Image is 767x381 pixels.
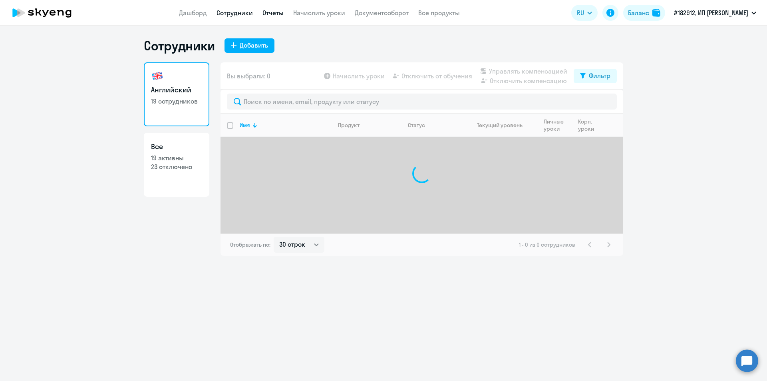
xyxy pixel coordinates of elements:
[574,69,617,83] button: Фильтр
[217,9,253,17] a: Сотрудники
[469,122,537,129] div: Текущий уровень
[477,122,523,129] div: Текущий уровень
[652,9,660,17] img: balance
[623,5,665,21] button: Балансbalance
[674,8,748,18] p: #182912, ИП [PERSON_NAME]
[225,38,274,53] button: Добавить
[151,142,202,152] h3: Все
[544,118,571,132] div: Личные уроки
[519,241,575,248] span: 1 - 0 из 0 сотрудников
[628,8,649,18] div: Баланс
[418,9,460,17] a: Все продукты
[144,62,209,126] a: Английский19 сотрудников
[151,154,202,162] p: 19 активны
[670,3,760,22] button: #182912, ИП [PERSON_NAME]
[240,122,250,129] div: Имя
[144,133,209,197] a: Все19 активны23 отключено
[144,38,215,54] h1: Сотрудники
[151,97,202,106] p: 19 сотрудников
[151,70,164,82] img: english
[338,122,360,129] div: Продукт
[262,9,284,17] a: Отчеты
[293,9,345,17] a: Начислить уроки
[240,122,331,129] div: Имя
[571,5,598,21] button: RU
[227,71,270,81] span: Вы выбрали: 0
[355,9,409,17] a: Документооборот
[240,40,268,50] div: Добавить
[151,85,202,95] h3: Английский
[578,118,600,132] div: Корп. уроки
[151,162,202,171] p: 23 отключено
[577,8,584,18] span: RU
[230,241,270,248] span: Отображать по:
[408,122,425,129] div: Статус
[227,94,617,110] input: Поиск по имени, email, продукту или статусу
[589,71,610,80] div: Фильтр
[179,9,207,17] a: Дашборд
